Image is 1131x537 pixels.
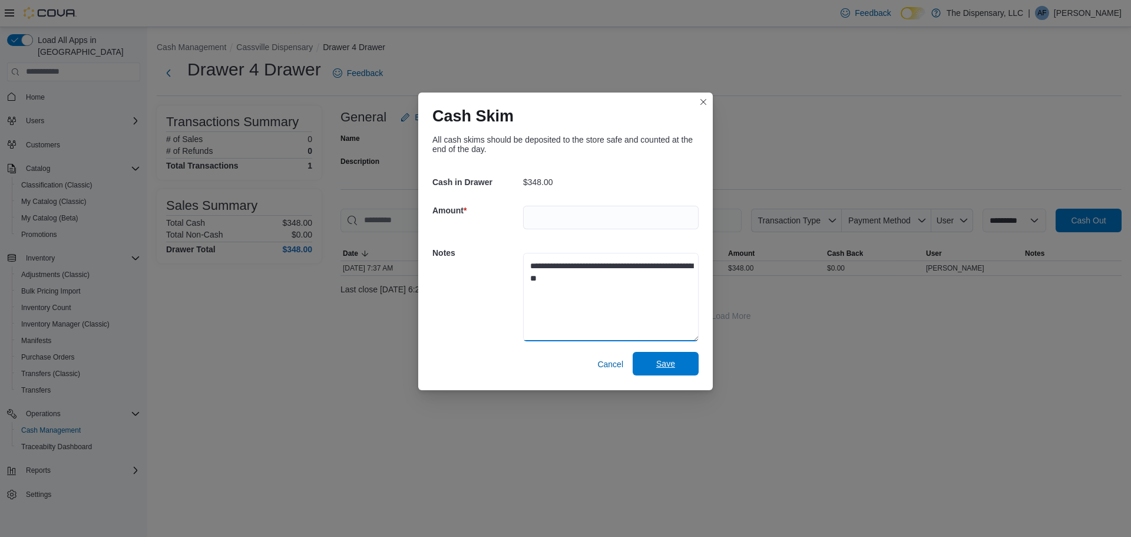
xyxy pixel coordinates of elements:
button: Save [633,352,699,375]
p: $348.00 [523,177,553,187]
div: All cash skims should be deposited to the store safe and counted at the end of the day. [432,135,699,154]
button: Closes this modal window [696,95,710,109]
h1: Cash Skim [432,107,514,126]
h5: Amount [432,199,521,222]
h5: Notes [432,241,521,265]
h5: Cash in Drawer [432,170,521,194]
span: Save [656,358,675,370]
button: Cancel [593,352,628,376]
span: Cancel [597,358,623,370]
